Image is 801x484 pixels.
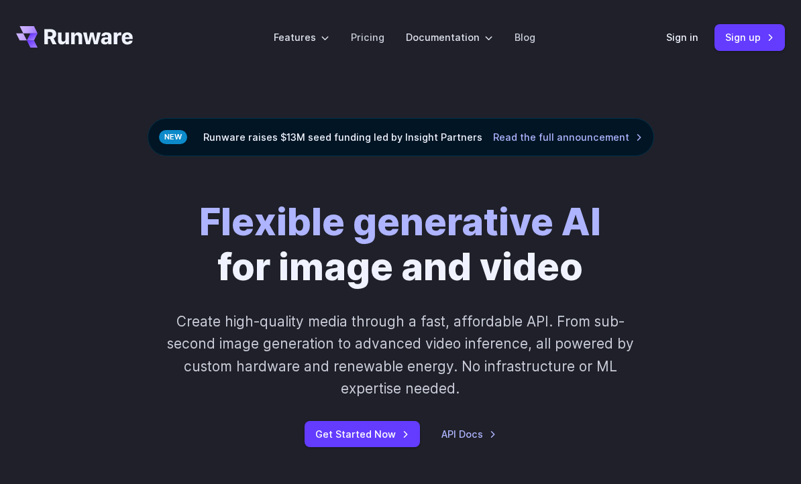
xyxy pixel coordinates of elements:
[199,199,601,289] h1: for image and video
[274,29,329,45] label: Features
[515,29,535,45] a: Blog
[666,29,698,45] a: Sign in
[148,118,654,156] div: Runware raises $13M seed funding led by Insight Partners
[441,426,496,442] a: API Docs
[199,199,601,244] strong: Flexible generative AI
[714,24,785,50] a: Sign up
[406,29,493,45] label: Documentation
[351,29,384,45] a: Pricing
[16,26,133,48] a: Go to /
[305,421,420,447] a: Get Started Now
[154,310,646,400] p: Create high-quality media through a fast, affordable API. From sub-second image generation to adv...
[493,129,643,145] a: Read the full announcement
